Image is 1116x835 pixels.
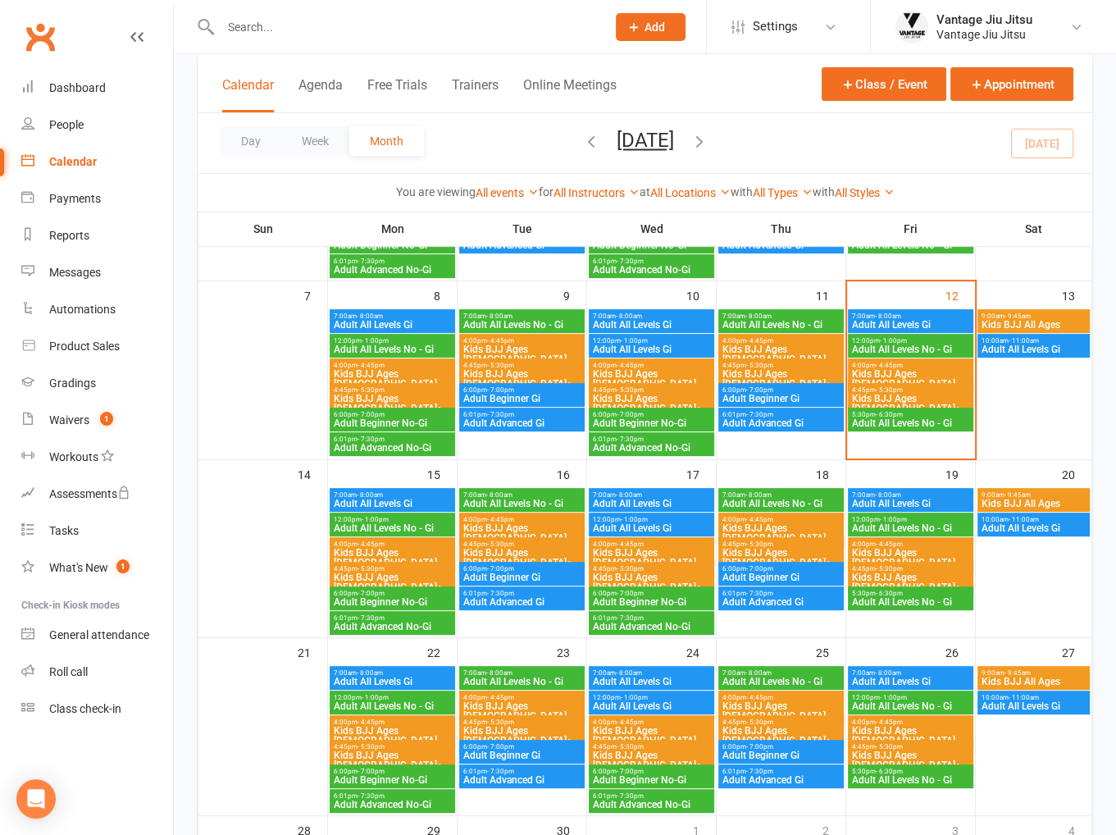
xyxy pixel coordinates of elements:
[875,491,901,499] span: - 8:00am
[876,565,903,573] span: - 5:30pm
[592,499,711,509] span: Adult All Levels Gi
[851,523,970,533] span: Adult All Levels No - Gi
[21,402,173,439] a: Waivers 1
[462,386,581,394] span: 6:00pm
[281,126,349,156] button: Week
[21,291,173,328] a: Automations
[486,669,512,677] span: - 8:00am
[822,67,946,101] button: Class / Event
[462,362,581,369] span: 4:45pm
[851,573,970,592] span: Kids BJJ Ages [DEMOGRAPHIC_DATA]+
[21,550,173,586] a: What's New1
[21,328,173,365] a: Product Sales
[462,344,581,364] span: Kids BJJ Ages [DEMOGRAPHIC_DATA]
[981,669,1087,677] span: 9:00am
[333,548,452,568] span: Kids BJJ Ages [DEMOGRAPHIC_DATA]
[851,362,970,369] span: 4:00pm
[100,412,113,426] span: 1
[722,394,840,404] span: Adult Beginner Gi
[333,386,452,394] span: 4:45pm
[222,77,274,112] button: Calendar
[358,362,385,369] span: - 4:45pm
[487,590,514,597] span: - 7:30pm
[616,313,642,320] span: - 8:00am
[358,541,385,548] span: - 4:45pm
[49,665,88,678] div: Roll call
[462,541,581,548] span: 4:45pm
[49,266,101,279] div: Messages
[816,460,845,487] div: 18
[592,320,711,330] span: Adult All Levels Gi
[592,573,711,592] span: Kids BJJ Ages [DEMOGRAPHIC_DATA]+
[462,590,581,597] span: 6:01pm
[476,186,539,199] a: All events
[462,369,581,389] span: Kids BJJ Ages [DEMOGRAPHIC_DATA]+
[851,411,970,418] span: 5:30pm
[875,669,901,677] span: - 8:00am
[358,411,385,418] span: - 7:00pm
[592,590,711,597] span: 6:00pm
[216,16,594,39] input: Search...
[49,376,96,390] div: Gradings
[49,487,130,500] div: Assessments
[722,541,840,548] span: 4:45pm
[876,541,903,548] span: - 4:45pm
[745,669,772,677] span: - 8:00am
[298,77,343,112] button: Agenda
[722,677,840,687] span: Adult All Levels No - Gi
[539,185,553,198] strong: for
[981,516,1087,523] span: 10:00am
[333,614,452,622] span: 6:01pm
[617,436,644,443] span: - 7:30pm
[16,779,56,819] div: Open Intercom Messenger
[1009,516,1039,523] span: - 11:00am
[49,303,116,316] div: Automations
[486,491,512,499] span: - 8:00am
[876,590,903,597] span: - 6:30pm
[462,597,581,607] span: Adult Advanced Gi
[357,491,383,499] span: - 8:00am
[592,622,711,632] span: Adult Advanced No-Gi
[592,436,711,443] span: 6:01pm
[462,677,581,687] span: Adult All Levels No - Gi
[333,499,452,509] span: Adult All Levels Gi
[21,439,173,476] a: Workouts
[452,77,499,112] button: Trainers
[587,212,717,246] th: Wed
[458,212,587,246] th: Tue
[592,337,711,344] span: 12:00pm
[880,516,907,523] span: - 1:00pm
[717,212,846,246] th: Thu
[617,258,644,265] span: - 7:30pm
[950,67,1073,101] button: Appointment
[349,126,424,156] button: Month
[592,394,711,413] span: Kids BJJ Ages [DEMOGRAPHIC_DATA]+
[49,155,97,168] div: Calendar
[333,394,452,413] span: Kids BJJ Ages [DEMOGRAPHIC_DATA]+
[936,12,1032,27] div: Vantage Jiu Jitsu
[487,337,514,344] span: - 4:45pm
[357,313,383,320] span: - 8:00am
[333,491,452,499] span: 7:00am
[358,614,385,622] span: - 7:30pm
[49,413,89,427] div: Waivers
[592,669,711,677] span: 7:00am
[487,541,514,548] span: - 5:30pm
[21,691,173,728] a: Class kiosk mode
[816,281,845,308] div: 11
[592,240,711,250] span: Adult Beginner No-Gi
[333,411,452,418] span: 6:00pm
[592,258,711,265] span: 6:01pm
[333,677,452,687] span: Adult All Levels Gi
[617,362,644,369] span: - 4:45pm
[49,702,121,715] div: Class check-in
[487,516,514,523] span: - 4:45pm
[851,240,970,250] span: Adult All Levels No - Gi
[722,313,840,320] span: 7:00am
[645,21,665,34] span: Add
[221,126,281,156] button: Day
[333,418,452,428] span: Adult Beginner No-Gi
[367,77,427,112] button: Free Trials
[21,476,173,513] a: Assessments
[333,516,452,523] span: 12:00pm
